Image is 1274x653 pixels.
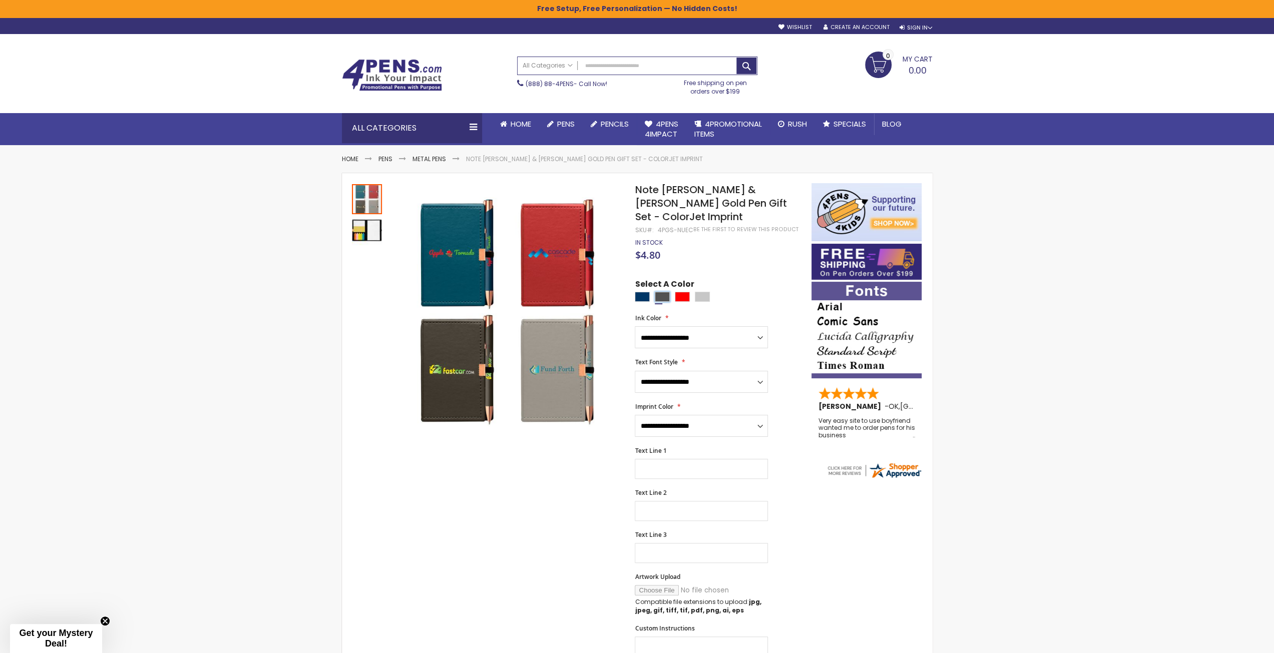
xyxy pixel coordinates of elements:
[635,279,694,292] span: Select A Color
[695,292,710,302] div: Silver
[788,119,807,129] span: Rush
[882,119,902,129] span: Blog
[352,183,383,214] div: Note Caddy & Crosby Rose Gold Pen Gift Set - ColorJet Imprint
[899,24,932,32] div: Sign In
[583,113,637,135] a: Pencils
[635,597,761,614] strong: jpg, jpeg, gif, tiff, tif, pdf, png, ai, eps
[342,113,482,143] div: All Categories
[655,292,670,302] div: Gunmetal
[19,628,93,648] span: Get your Mystery Deal!
[635,314,661,322] span: Ink Color
[818,417,916,439] div: Very easy site to use boyfriend wanted me to order pens for his business
[601,119,629,129] span: Pencils
[342,59,442,91] img: 4Pens Custom Pens and Promotional Products
[526,80,607,88] span: - Call Now!
[889,401,899,411] span: OK
[635,238,662,247] span: In stock
[675,292,690,302] div: Red
[823,24,889,31] a: Create an Account
[865,52,933,77] a: 0.00 0
[818,401,885,411] span: [PERSON_NAME]
[686,113,770,146] a: 4PROMOTIONALITEMS
[342,155,358,163] a: Home
[10,624,102,653] div: Get your Mystery Deal!Close teaser
[826,473,922,481] a: 4pens.com certificate URL
[635,572,680,581] span: Artwork Upload
[778,24,811,31] a: Wishlist
[657,226,693,234] div: 4PGS-NUEC
[811,282,922,378] img: font-personalization-examples
[694,119,762,139] span: 4PROMOTIONAL ITEMS
[539,113,583,135] a: Pens
[900,401,974,411] span: [GEOGRAPHIC_DATA]
[826,461,922,479] img: 4pens.com widget logo
[492,113,539,135] a: Home
[833,119,866,129] span: Specials
[412,155,446,163] a: Metal Pens
[909,64,927,77] span: 0.00
[378,155,392,163] a: Pens
[1191,626,1274,653] iframe: Google Customer Reviews
[815,113,874,135] a: Specials
[811,244,922,280] img: Free shipping on orders over $199
[518,57,578,74] a: All Categories
[885,401,974,411] span: - ,
[673,75,757,95] div: Free shipping on pen orders over $199
[886,51,890,61] span: 0
[637,113,686,146] a: 4Pens4impact
[635,446,666,455] span: Text Line 1
[557,119,575,129] span: Pens
[635,226,653,234] strong: SKU
[352,214,382,245] div: Note Caddy & Crosby Rose Gold Pen Gift Set - ColorJet Imprint
[635,624,694,632] span: Custom Instructions
[511,119,531,129] span: Home
[693,226,798,233] a: Be the first to review this product
[100,616,110,626] button: Close teaser
[635,402,673,411] span: Imprint Color
[526,80,574,88] a: (888) 88-4PENS
[635,183,786,224] span: Note [PERSON_NAME] & [PERSON_NAME] Gold Pen Gift Set - ColorJet Imprint
[635,248,660,262] span: $4.80
[811,183,922,241] img: 4pens 4 kids
[635,530,666,539] span: Text Line 3
[874,113,910,135] a: Blog
[635,488,666,497] span: Text Line 2
[635,598,768,614] p: Compatible file extensions to upload:
[645,119,678,139] span: 4Pens 4impact
[635,292,650,302] div: Navy Blue
[635,358,677,366] span: Text Font Style
[635,239,662,247] div: Availability
[352,215,382,245] img: Note Caddy & Crosby Rose Gold Pen Gift Set - ColorJet Imprint
[770,113,815,135] a: Rush
[523,62,573,70] span: All Categories
[393,198,622,426] img: Note Caddy & Crosby Rose Gold Pen Gift Set - ColorJet Imprint
[466,155,703,163] li: Note [PERSON_NAME] & [PERSON_NAME] Gold Pen Gift Set - ColorJet Imprint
